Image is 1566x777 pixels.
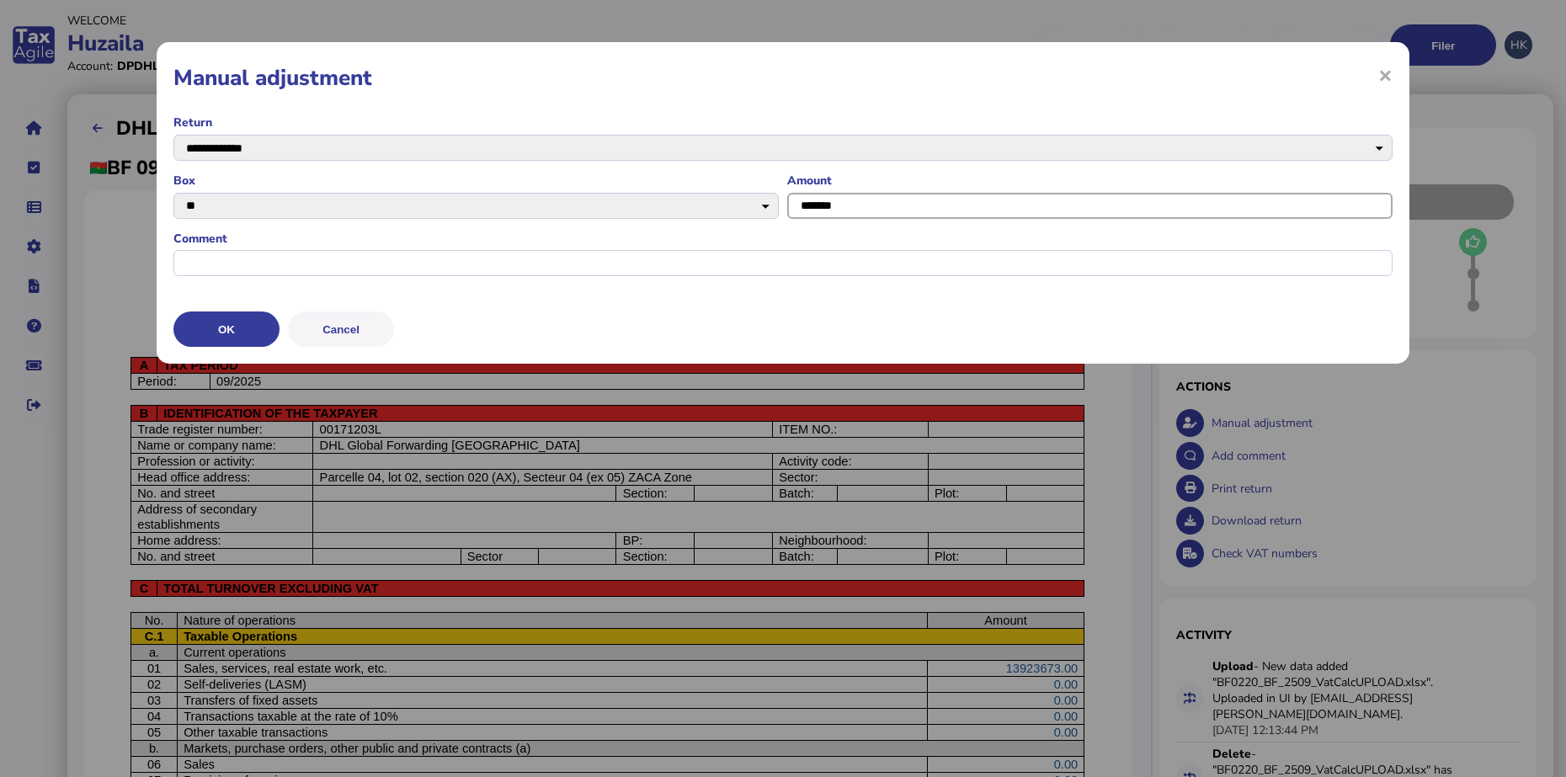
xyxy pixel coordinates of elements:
h1: Manual adjustment [173,63,1393,93]
button: Cancel [288,311,394,347]
label: Amount [787,173,1393,189]
span: × [1378,59,1393,91]
label: Return [173,114,1393,130]
label: Box [173,173,779,189]
label: Comment [173,231,1393,247]
button: OK [173,311,280,347]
